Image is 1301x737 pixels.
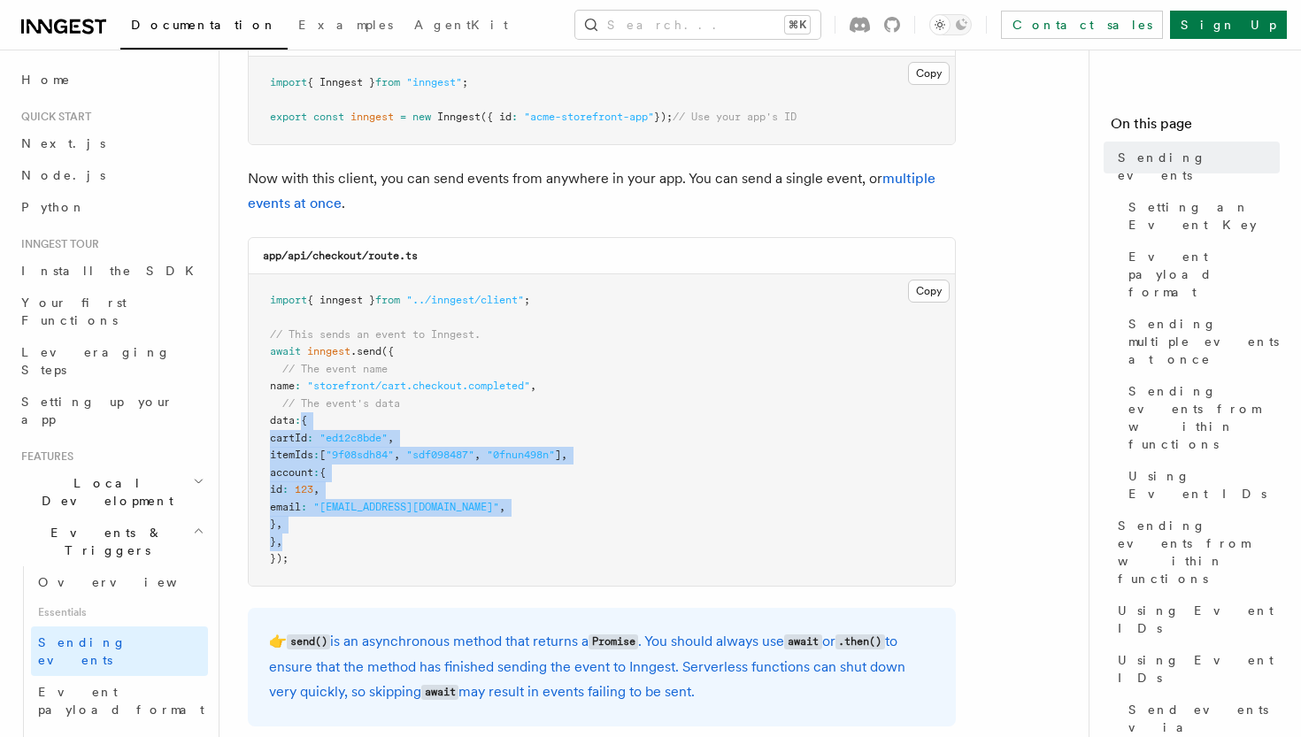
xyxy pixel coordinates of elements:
span: Examples [298,18,393,32]
span: Sending events from within functions [1118,517,1280,587]
span: : [313,449,319,461]
span: : [512,111,518,123]
span: Sending multiple events at once [1128,315,1280,368]
span: id [270,483,282,495]
span: , [561,449,567,461]
span: inngest [307,345,350,357]
a: Setting up your app [14,386,208,435]
span: from [375,76,400,88]
span: } [270,535,276,548]
span: Local Development [14,474,193,510]
span: ; [462,76,468,88]
span: inngest [350,111,394,123]
code: Promise [589,634,638,649]
a: Sending events [31,626,208,676]
span: data [270,414,295,426]
a: Event payload format [1121,241,1280,308]
span: = [400,111,406,123]
span: , [474,449,481,461]
span: Using Event IDs [1118,602,1280,637]
a: Home [14,64,208,96]
span: , [388,432,394,444]
span: : [307,432,313,444]
span: , [499,501,505,513]
span: email [270,501,301,513]
p: Now with this client, you can send events from anywhere in your app. You can send a single event,... [248,166,956,216]
span: Events & Triggers [14,524,193,559]
a: Using Event IDs [1111,595,1280,644]
a: Examples [288,5,404,48]
span: name [270,380,295,392]
button: Copy [908,62,950,85]
button: Local Development [14,467,208,517]
span: Sending events [38,635,127,667]
span: Install the SDK [21,264,204,278]
span: Leveraging Steps [21,345,171,377]
span: ({ id [481,111,512,123]
kbd: ⌘K [785,16,810,34]
span: Inngest [437,111,481,123]
a: Sending multiple events at once [1121,308,1280,375]
span: , [313,483,319,495]
span: : [301,501,307,513]
span: ({ [381,345,394,357]
span: : [295,414,301,426]
a: Next.js [14,127,208,159]
span: { [319,466,326,479]
button: Search...⌘K [575,11,820,39]
a: Install the SDK [14,255,208,287]
span: "storefront/cart.checkout.completed" [307,380,530,392]
span: ; [524,294,530,306]
span: { [301,414,307,426]
code: await [421,685,458,700]
span: "[EMAIL_ADDRESS][DOMAIN_NAME]" [313,501,499,513]
a: Sending events from within functions [1111,510,1280,595]
span: }); [270,552,289,564]
a: Contact sales [1001,11,1163,39]
span: AgentKit [414,18,508,32]
span: // The event's data [282,397,400,410]
a: multiple events at once [248,170,935,211]
h4: On this page [1111,113,1280,142]
code: send() [287,634,330,649]
span: , [276,518,282,530]
a: Sending events [1111,142,1280,191]
span: Python [21,200,86,214]
span: Using Event IDs [1128,467,1280,503]
span: , [530,380,536,392]
span: itemIds [270,449,313,461]
span: // Use your app's ID [673,111,797,123]
span: ] [555,449,561,461]
button: Toggle dark mode [929,14,972,35]
a: Leveraging Steps [14,336,208,386]
span: import [270,294,307,306]
code: app/api/checkout/route.ts [263,250,418,262]
span: Next.js [21,136,105,150]
span: , [276,535,282,548]
p: 👉 is an asynchronous method that returns a . You should always use or to ensure that the method h... [269,629,935,705]
span: // This sends an event to Inngest. [270,328,481,341]
span: Event payload format [38,685,204,717]
span: // The event name [282,363,388,375]
a: Sending events from within functions [1121,375,1280,460]
span: }); [654,111,673,123]
span: export [270,111,307,123]
a: Event payload format [31,676,208,725]
span: from [375,294,400,306]
span: Event payload format [1128,248,1280,301]
span: .send [350,345,381,357]
code: .then() [835,634,885,649]
span: account [270,466,313,479]
span: Essentials [31,598,208,626]
span: "sdf098487" [406,449,474,461]
span: Overview [38,575,220,589]
a: Node.js [14,159,208,191]
a: Documentation [120,5,288,50]
span: Your first Functions [21,296,127,327]
span: "acme-storefront-app" [524,111,654,123]
a: Python [14,191,208,223]
span: Quick start [14,110,91,124]
button: Events & Triggers [14,517,208,566]
span: { Inngest } [307,76,375,88]
span: Features [14,449,73,464]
